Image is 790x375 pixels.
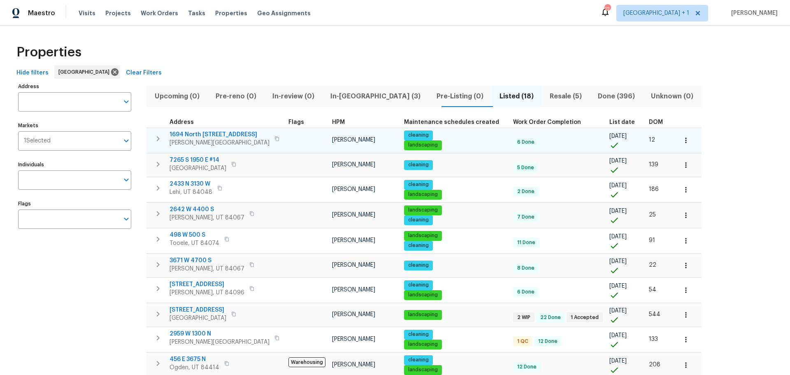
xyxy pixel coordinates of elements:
[609,208,627,214] span: [DATE]
[433,91,486,102] span: Pre-Listing (0)
[514,164,537,171] span: 5 Done
[332,336,375,342] span: [PERSON_NAME]
[535,338,561,345] span: 12 Done
[170,355,219,363] span: 456 E 3675 N
[604,5,610,13] div: 12
[513,119,581,125] span: Work Order Completion
[170,188,212,196] span: Lehi, UT 84048
[332,137,375,143] span: [PERSON_NAME]
[79,9,95,17] span: Visits
[514,265,538,272] span: 8 Done
[405,181,432,188] span: cleaning
[170,256,244,265] span: 3671 W 4700 S
[514,139,538,146] span: 6 Done
[170,239,219,247] span: Tooele, UT 84074
[567,314,602,321] span: 1 Accepted
[121,135,132,147] button: Open
[405,262,432,269] span: cleaning
[170,214,244,222] span: [PERSON_NAME], UT 84067
[728,9,778,17] span: [PERSON_NAME]
[405,161,432,168] span: cleaning
[649,238,655,243] span: 91
[609,358,627,364] span: [DATE]
[121,96,132,107] button: Open
[170,338,270,346] span: [PERSON_NAME][GEOGRAPHIC_DATA]
[170,280,244,289] span: [STREET_ADDRESS]
[170,306,226,314] span: [STREET_ADDRESS]
[332,186,375,192] span: [PERSON_NAME]
[16,68,49,78] span: Hide filters
[288,119,304,125] span: Flags
[269,91,317,102] span: In-review (0)
[121,213,132,225] button: Open
[327,91,423,102] span: In-[GEOGRAPHIC_DATA] (3)
[609,183,627,189] span: [DATE]
[405,217,432,224] span: cleaning
[514,363,540,370] span: 12 Done
[514,188,538,195] span: 2 Done
[405,311,441,318] span: landscaping
[332,312,375,317] span: [PERSON_NAME]
[405,232,441,239] span: landscaping
[58,68,113,76] span: [GEOGRAPHIC_DATA]
[405,356,432,363] span: cleaning
[649,212,656,218] span: 25
[18,201,131,206] label: Flags
[405,291,441,298] span: landscaping
[537,314,564,321] span: 22 Done
[170,119,194,125] span: Address
[609,158,627,164] span: [DATE]
[151,91,202,102] span: Upcoming (0)
[405,341,441,348] span: landscaping
[649,336,658,342] span: 133
[649,287,656,293] span: 54
[170,330,270,338] span: 2959 W 1300 N
[609,119,635,125] span: List date
[609,308,627,314] span: [DATE]
[649,362,660,368] span: 208
[405,242,432,249] span: cleaning
[649,119,663,125] span: DOM
[609,333,627,338] span: [DATE]
[170,164,226,172] span: [GEOGRAPHIC_DATA]
[609,259,627,264] span: [DATE]
[188,10,205,16] span: Tasks
[332,238,375,243] span: [PERSON_NAME]
[16,48,81,56] span: Properties
[170,180,212,188] span: 2433 N 3130 W
[170,265,244,273] span: [PERSON_NAME], UT 84067
[332,212,375,218] span: [PERSON_NAME]
[170,139,270,147] span: [PERSON_NAME][GEOGRAPHIC_DATA]
[405,366,441,373] span: landscaping
[547,91,585,102] span: Resale (5)
[405,207,441,214] span: landscaping
[141,9,178,17] span: Work Orders
[105,9,131,17] span: Projects
[170,314,226,322] span: [GEOGRAPHIC_DATA]
[215,9,247,17] span: Properties
[18,162,131,167] label: Individuals
[648,91,697,102] span: Unknown (0)
[595,91,638,102] span: Done (396)
[405,282,432,289] span: cleaning
[170,231,219,239] span: 498 W 500 S
[170,156,226,164] span: 7265 S 1950 E #14
[332,162,375,168] span: [PERSON_NAME]
[170,130,270,139] span: 1694 North [STREET_ADDRESS]
[404,119,499,125] span: Maintenance schedules created
[514,314,534,321] span: 2 WIP
[170,363,219,372] span: Ogden, UT 84414
[170,289,244,297] span: [PERSON_NAME], UT 84096
[332,362,375,368] span: [PERSON_NAME]
[514,338,532,345] span: 1 QC
[212,91,259,102] span: Pre-reno (0)
[514,239,539,246] span: 11 Done
[123,65,165,81] button: Clear Filters
[18,84,131,89] label: Address
[623,9,689,17] span: [GEOGRAPHIC_DATA] + 1
[649,162,658,168] span: 139
[405,132,432,139] span: cleaning
[332,262,375,268] span: [PERSON_NAME]
[609,234,627,240] span: [DATE]
[13,65,52,81] button: Hide filters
